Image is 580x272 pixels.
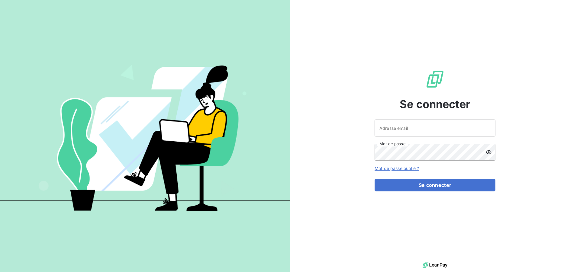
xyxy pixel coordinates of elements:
input: placeholder [375,120,495,136]
img: Logo LeanPay [425,69,445,89]
a: Mot de passe oublié ? [375,166,419,171]
span: Se connecter [400,96,470,112]
img: logo [423,261,447,270]
button: Se connecter [375,179,495,191]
